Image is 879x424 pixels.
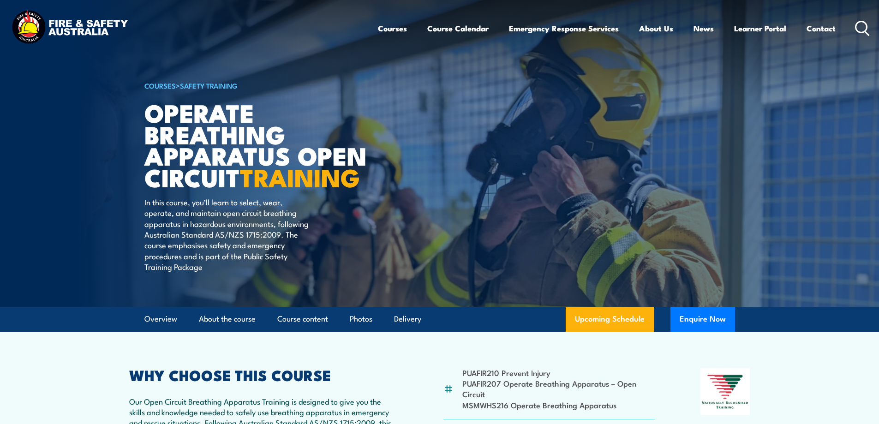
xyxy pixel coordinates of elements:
a: COURSES [144,80,176,90]
p: In this course, you’ll learn to select, wear, operate, and maintain open circuit breathing appara... [144,197,313,272]
a: Course Calendar [427,16,489,41]
button: Enquire Now [670,307,735,332]
li: MSMWHS216 Operate Breathing Apparatus [462,400,656,410]
img: Nationally Recognised Training logo. [700,368,750,415]
a: About Us [639,16,673,41]
a: About the course [199,307,256,331]
a: Overview [144,307,177,331]
a: News [694,16,714,41]
a: Safety Training [180,80,238,90]
a: Courses [378,16,407,41]
a: Emergency Response Services [509,16,619,41]
strong: TRAINING [240,157,360,196]
h6: > [144,80,372,91]
a: Course content [277,307,328,331]
a: Contact [807,16,836,41]
li: PUAFIR210 Prevent Injury [462,367,656,378]
a: Delivery [394,307,421,331]
a: Learner Portal [734,16,786,41]
h2: WHY CHOOSE THIS COURSE [129,368,399,381]
a: Photos [350,307,372,331]
li: PUAFIR207 Operate Breathing Apparatus – Open Circuit [462,378,656,400]
a: Upcoming Schedule [566,307,654,332]
h1: Operate Breathing Apparatus Open Circuit [144,102,372,188]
